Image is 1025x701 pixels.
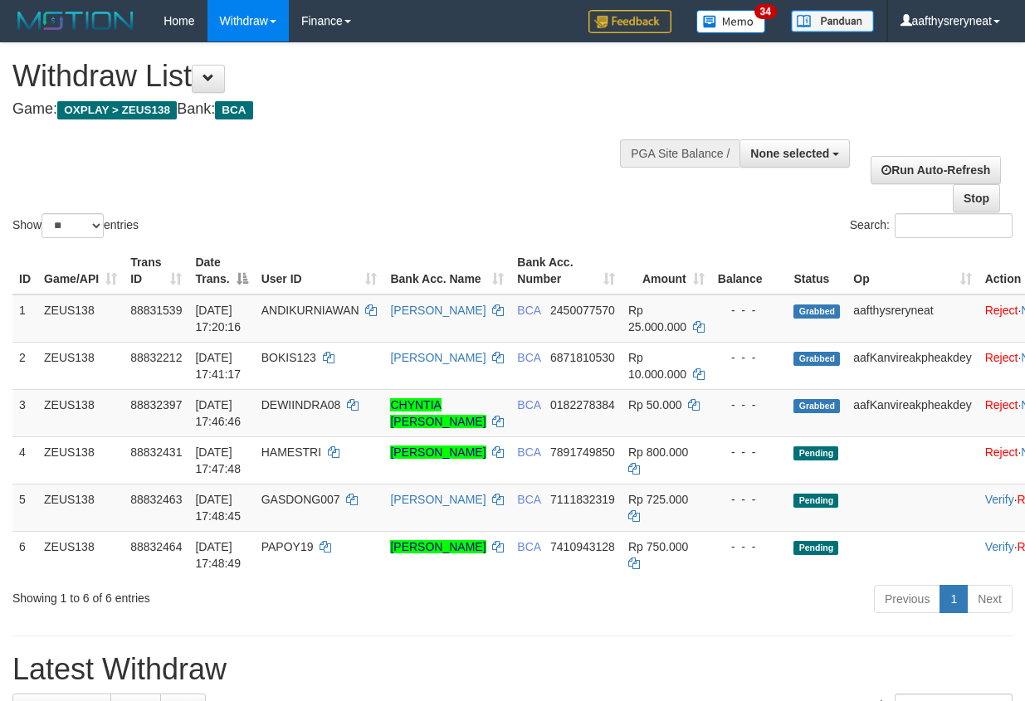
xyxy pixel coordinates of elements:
[390,540,486,553] a: [PERSON_NAME]
[874,585,940,613] a: Previous
[985,351,1018,364] a: Reject
[718,397,781,413] div: - - -
[793,541,838,555] span: Pending
[12,295,37,343] td: 1
[628,304,686,333] span: Rp 25.000.000
[793,399,840,413] span: Grabbed
[985,540,1014,553] a: Verify
[628,540,688,553] span: Rp 750.000
[517,398,540,411] span: BCA
[37,436,124,484] td: ZEUS138
[620,139,739,168] div: PGA Site Balance /
[12,213,139,238] label: Show entries
[12,484,37,531] td: 5
[718,491,781,508] div: - - -
[130,445,182,459] span: 88832431
[967,585,1013,613] a: Next
[130,540,182,553] span: 88832464
[871,156,1001,184] a: Run Auto-Refresh
[37,389,124,436] td: ZEUS138
[895,213,1013,238] input: Search:
[985,493,1014,506] a: Verify
[550,398,615,411] span: Copy 0182278384 to clipboard
[718,444,781,460] div: - - -
[124,247,188,295] th: Trans ID: activate to sort column ascending
[37,531,124,578] td: ZEUS138
[847,247,978,295] th: Op: activate to sort column ascending
[261,398,341,411] span: DEWIINDRA08
[739,139,850,168] button: None selected
[550,493,615,506] span: Copy 7111832319 to clipboard
[985,398,1018,411] a: Reject
[195,398,241,428] span: [DATE] 17:46:46
[261,493,340,506] span: GASDONG007
[12,389,37,436] td: 3
[847,295,978,343] td: aafthysreryneat
[550,304,615,317] span: Copy 2450077570 to clipboard
[787,247,847,295] th: Status
[12,653,1013,686] h1: Latest Withdraw
[37,295,124,343] td: ZEUS138
[130,304,182,317] span: 88831539
[383,247,510,295] th: Bank Acc. Name: activate to sort column ascending
[261,445,321,459] span: HAMESTRI
[850,213,1013,238] label: Search:
[390,304,486,317] a: [PERSON_NAME]
[12,247,37,295] th: ID
[550,351,615,364] span: Copy 6871810530 to clipboard
[622,247,711,295] th: Amount: activate to sort column ascending
[628,445,688,459] span: Rp 800.000
[985,445,1018,459] a: Reject
[130,493,182,506] span: 88832463
[550,445,615,459] span: Copy 7891749850 to clipboard
[57,101,177,119] span: OXPLAY > ZEUS138
[940,585,968,613] a: 1
[37,342,124,389] td: ZEUS138
[195,445,241,475] span: [DATE] 17:47:48
[588,10,671,33] img: Feedback.jpg
[130,351,182,364] span: 88832212
[517,540,540,553] span: BCA
[750,147,829,160] span: None selected
[953,184,1000,212] a: Stop
[390,493,486,506] a: [PERSON_NAME]
[517,351,540,364] span: BCA
[985,304,1018,317] a: Reject
[390,351,486,364] a: [PERSON_NAME]
[188,247,254,295] th: Date Trans.: activate to sort column descending
[847,389,978,436] td: aafKanvireakpheakdey
[37,484,124,531] td: ZEUS138
[390,445,486,459] a: [PERSON_NAME]
[195,304,241,333] span: [DATE] 17:20:16
[12,8,139,33] img: MOTION_logo.png
[628,493,688,506] span: Rp 725.000
[510,247,622,295] th: Bank Acc. Number: activate to sort column ascending
[12,436,37,484] td: 4
[718,538,781,555] div: - - -
[754,4,777,19] span: 34
[37,247,124,295] th: Game/API: activate to sort column ascending
[517,493,540,506] span: BCA
[793,446,838,460] span: Pending
[261,351,316,364] span: BOKIS123
[261,540,314,553] span: PAPOY19
[255,247,384,295] th: User ID: activate to sort column ascending
[12,60,666,93] h1: Withdraw List
[195,540,241,570] span: [DATE] 17:48:49
[12,101,666,118] h4: Game: Bank:
[517,304,540,317] span: BCA
[41,213,104,238] select: Showentries
[550,540,615,553] span: Copy 7410943128 to clipboard
[793,352,840,366] span: Grabbed
[195,351,241,381] span: [DATE] 17:41:17
[261,304,359,317] span: ANDIKURNIAWAN
[12,342,37,389] td: 2
[12,583,415,606] div: Showing 1 to 6 of 6 entries
[711,247,788,295] th: Balance
[628,351,686,381] span: Rp 10.000.000
[628,398,682,411] span: Rp 50.000
[793,494,838,508] span: Pending
[12,531,37,578] td: 6
[696,10,766,33] img: Button%20Memo.svg
[847,342,978,389] td: aafKanvireakpheakdey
